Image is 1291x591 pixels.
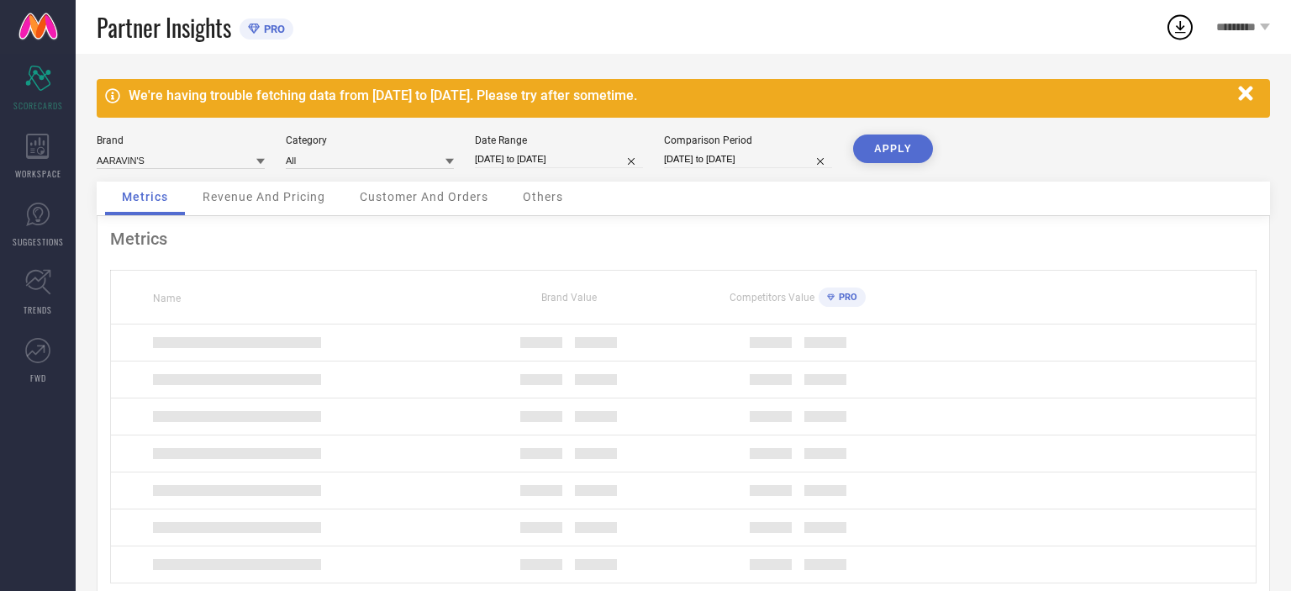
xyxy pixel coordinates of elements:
input: Select comparison period [664,150,832,168]
span: FWD [30,372,46,384]
span: Partner Insights [97,10,231,45]
span: SCORECARDS [13,99,63,112]
input: Select date range [475,150,643,168]
span: SUGGESTIONS [13,235,64,248]
div: Brand [97,135,265,146]
div: Open download list [1165,12,1195,42]
span: TRENDS [24,303,52,316]
div: Category [286,135,454,146]
span: PRO [835,292,857,303]
span: Others [523,190,563,203]
span: Metrics [122,190,168,203]
span: Brand Value [541,292,597,303]
div: We're having trouble fetching data from [DATE] to [DATE]. Please try after sometime. [129,87,1230,103]
span: PRO [260,23,285,35]
span: Revenue And Pricing [203,190,325,203]
div: Date Range [475,135,643,146]
div: Metrics [110,229,1257,249]
div: Comparison Period [664,135,832,146]
span: WORKSPACE [15,167,61,180]
span: Competitors Value [730,292,814,303]
button: APPLY [853,135,933,163]
span: Customer And Orders [360,190,488,203]
span: Name [153,293,181,304]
